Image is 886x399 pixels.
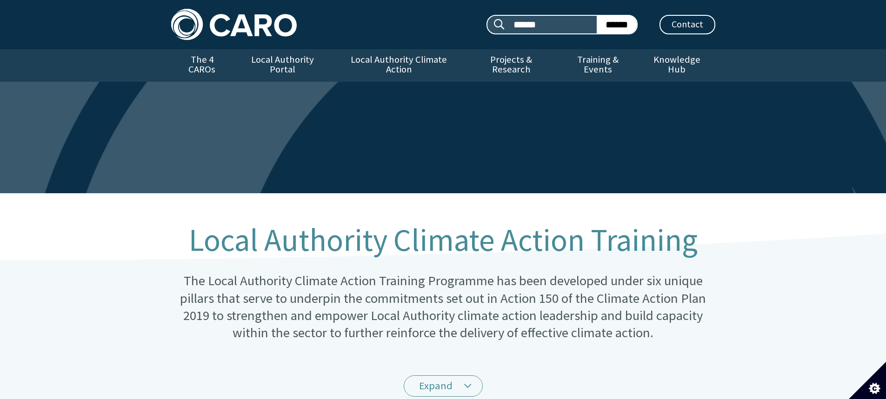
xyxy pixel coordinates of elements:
a: Contact [660,15,715,34]
a: Knowledge Hub [639,49,715,82]
h1: Local Authority Climate Action Training [171,223,715,257]
a: Expand [404,375,483,397]
a: Local Authority Climate Action [333,49,465,82]
a: Projects & Research [465,49,557,82]
a: The 4 CAROs [171,49,233,82]
a: Training & Events [557,49,639,82]
img: Caro logo [171,9,297,40]
button: Set cookie preferences [849,362,886,399]
a: Local Authority Portal [233,49,333,82]
p: The Local Authority Climate Action Training Programme has been developed under six unique pillars... [171,272,715,342]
